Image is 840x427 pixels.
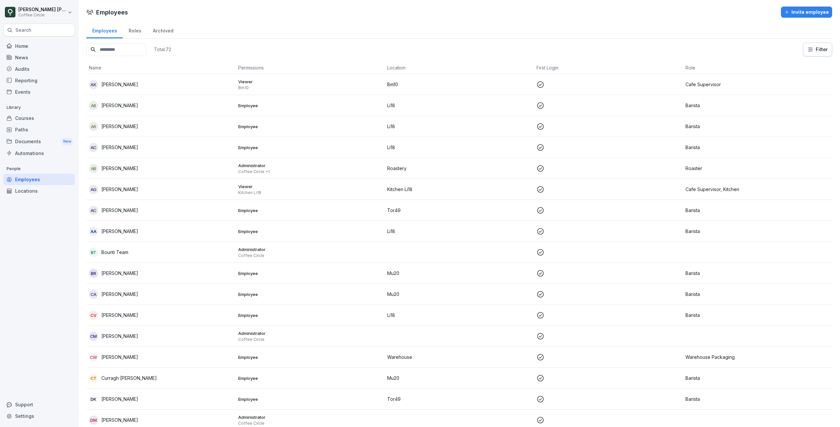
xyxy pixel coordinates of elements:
[3,185,75,197] div: Locations
[101,291,138,298] p: [PERSON_NAME]
[387,375,531,381] p: Mu20
[101,81,138,88] p: [PERSON_NAME]
[62,138,73,145] div: New
[238,124,382,129] p: Employee
[238,246,382,252] p: Administrator
[238,396,382,402] p: Employee
[803,43,832,56] button: Filter
[101,123,138,130] p: [PERSON_NAME]
[238,375,382,381] p: Employee
[685,144,829,151] p: Barista
[96,8,128,17] h1: Employees
[3,102,75,113] p: Library
[89,416,98,425] div: DM
[3,63,75,75] a: Audits
[3,52,75,63] a: News
[238,79,382,85] p: Viewer
[101,270,138,277] p: [PERSON_NAME]
[89,311,98,320] div: CV
[101,312,138,319] p: [PERSON_NAME]
[236,62,385,74] th: Permissions
[101,333,138,340] p: [PERSON_NAME]
[238,421,382,426] p: Coffee Circle
[807,46,828,53] div: Filter
[89,269,98,278] div: BR
[89,332,98,341] div: CM
[685,102,829,109] p: Barista
[3,124,75,135] a: Paths
[3,399,75,410] div: Support
[101,249,128,256] p: Bounti Team
[101,228,138,235] p: [PERSON_NAME]
[238,163,382,168] p: Administrator
[238,330,382,336] p: Administrator
[101,396,138,402] p: [PERSON_NAME]
[89,143,98,152] div: AC
[685,186,829,193] p: Cafe Supervisor, Kitchen
[238,291,382,297] p: Employee
[3,40,75,52] a: Home
[387,144,531,151] p: Li18
[387,81,531,88] p: Bm10
[101,354,138,360] p: [PERSON_NAME]
[238,228,382,234] p: Employee
[238,354,382,360] p: Employee
[3,174,75,185] a: Employees
[238,270,382,276] p: Employee
[387,354,531,360] p: Warehouse
[238,145,382,150] p: Employee
[147,22,179,38] a: Archived
[3,410,75,422] a: Settings
[387,123,531,130] p: Li18
[3,135,75,147] a: DocumentsNew
[387,165,531,172] p: Roastery
[685,354,829,360] p: Warehouse Packaging
[89,206,98,215] div: AC
[238,207,382,213] p: Employee
[781,7,832,18] button: Invite employee
[685,228,829,235] p: Barista
[534,62,683,74] th: First Login
[685,207,829,214] p: Barista
[101,375,157,381] p: Curragh [PERSON_NAME]
[387,312,531,319] p: Li18
[685,123,829,130] p: Barista
[238,414,382,420] p: Administrator
[101,207,138,214] p: [PERSON_NAME]
[89,122,98,131] div: AR
[89,80,98,89] div: AK
[89,290,98,299] div: CA
[123,22,147,38] a: Roles
[18,13,66,17] p: Coffee Circle
[101,417,138,423] p: [PERSON_NAME]
[3,135,75,147] div: Documents
[101,165,138,172] p: [PERSON_NAME]
[3,86,75,98] a: Events
[3,75,75,86] a: Reporting
[238,337,382,342] p: Coffee Circle
[154,46,171,52] p: Total: 72
[89,164,98,173] div: AB
[387,102,531,109] p: Li18
[238,103,382,108] p: Employee
[683,62,832,74] th: Role
[385,62,534,74] th: Location
[387,396,531,402] p: Tor49
[3,147,75,159] a: Automations
[89,185,98,194] div: AG
[685,81,829,88] p: Cafe Supervisor
[387,270,531,277] p: Mu20
[101,144,138,151] p: [PERSON_NAME]
[89,101,98,110] div: AB
[685,396,829,402] p: Barista
[238,190,382,195] p: Kitchen Li18
[238,85,382,90] p: Bm10
[3,112,75,124] div: Courses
